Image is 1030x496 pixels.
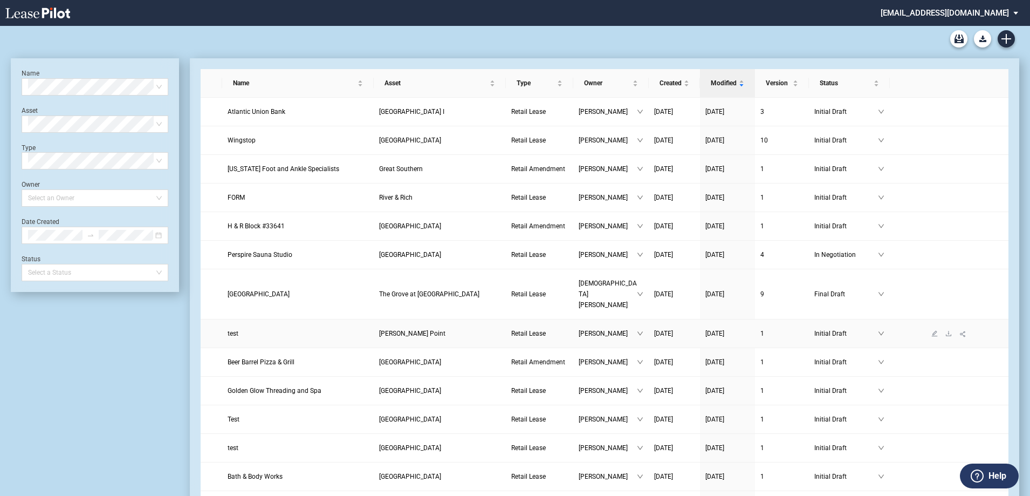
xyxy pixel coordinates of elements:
span: [DATE] [705,251,724,259]
a: [GEOGRAPHIC_DATA] [379,357,500,368]
a: [GEOGRAPHIC_DATA] [379,221,500,232]
span: down [637,473,643,480]
span: Atlantic Union Bank [228,108,285,115]
span: down [878,473,884,480]
span: [DATE] [705,222,724,230]
a: Retail Lease [511,385,568,396]
span: down [637,166,643,172]
span: [DATE] [654,108,673,115]
a: 1 [760,471,804,482]
span: down [878,291,884,297]
span: Initial Draft [814,135,878,146]
label: Status [22,255,40,263]
span: Status [820,78,871,89]
th: Owner [573,69,649,98]
span: Retail Lease [511,444,546,452]
a: [GEOGRAPHIC_DATA] [379,135,500,146]
span: [DEMOGRAPHIC_DATA][PERSON_NAME] [579,278,637,310]
span: Created [660,78,682,89]
span: [DATE] [705,165,724,173]
span: [PERSON_NAME] [579,164,637,174]
span: [DATE] [705,473,724,480]
span: [PERSON_NAME] [579,414,637,425]
a: Retail Amendment [511,221,568,232]
a: [DATE] [654,135,695,146]
label: Asset [22,107,38,114]
span: 1 [760,165,764,173]
span: Retail Amendment [511,165,565,173]
span: River & Rich [379,194,413,201]
a: [DATE] [705,328,750,339]
a: River & Rich [379,192,500,203]
span: down [637,388,643,394]
span: down [637,291,643,297]
span: Final Draft [814,289,878,300]
span: down [637,252,643,258]
th: Asset [374,69,506,98]
span: down [637,137,643,144]
span: [DATE] [654,444,673,452]
span: edit [931,330,938,337]
a: [PERSON_NAME] Point [379,328,500,339]
span: The Grove at Towne Center [379,290,479,298]
span: Type [517,78,555,89]
span: Retail Lease [511,194,546,201]
span: down [878,252,884,258]
span: Retail Amendment [511,222,565,230]
span: down [878,445,884,451]
th: Type [506,69,573,98]
span: [DATE] [654,137,673,144]
span: [DATE] [705,290,724,298]
span: Retail Lease [511,137,546,144]
a: FORM [228,192,368,203]
label: Owner [22,181,40,188]
a: Atlantic Union Bank [228,106,368,117]
a: Wingstop [228,135,368,146]
a: edit [928,330,942,337]
span: [DATE] [654,194,673,201]
a: [GEOGRAPHIC_DATA] [379,249,500,260]
span: Pickerington Square [379,416,441,423]
span: Retail Lease [511,473,546,480]
a: [DATE] [654,249,695,260]
button: Help [960,464,1019,488]
span: Modified [711,78,737,89]
span: down [878,108,884,115]
a: H & R Block #33641 [228,221,368,232]
span: [DATE] [705,358,724,366]
span: Great Southern [379,165,423,173]
a: Retail Lease [511,249,568,260]
span: 1 [760,444,764,452]
span: Retail Lease [511,108,546,115]
span: [DATE] [654,290,673,298]
span: Easton Square [379,358,441,366]
span: [PERSON_NAME] [579,221,637,232]
span: Name [233,78,355,89]
span: Test [228,416,239,423]
span: 1 [760,473,764,480]
span: [DATE] [705,387,724,395]
th: Version [755,69,809,98]
span: Retail Lease [511,251,546,259]
span: Beer Barrel Pizza & Grill [228,358,294,366]
span: [DATE] [705,444,724,452]
span: down [637,416,643,423]
span: [DATE] [654,222,673,230]
a: [GEOGRAPHIC_DATA] [379,443,500,453]
a: [DATE] [705,357,750,368]
a: 3 [760,106,804,117]
span: [DATE] [654,251,673,259]
a: test [228,328,368,339]
span: 1 [760,416,764,423]
a: Retail Lease [511,414,568,425]
span: [PERSON_NAME] [579,385,637,396]
span: [DATE] [705,108,724,115]
span: [PERSON_NAME] [579,192,637,203]
span: Initial Draft [814,328,878,339]
span: [DATE] [654,416,673,423]
a: [DATE] [654,192,695,203]
span: down [878,166,884,172]
span: down [637,194,643,201]
span: Initial Draft [814,221,878,232]
span: down [878,388,884,394]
